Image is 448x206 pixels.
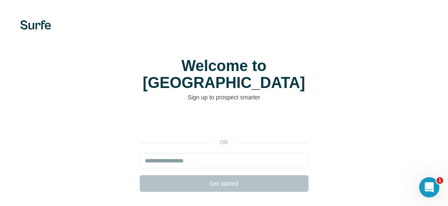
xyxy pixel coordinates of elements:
[140,58,309,91] h1: Welcome to [GEOGRAPHIC_DATA]
[211,139,238,146] p: or
[20,20,51,30] img: Surfe's logo
[136,114,313,133] iframe: Sign in with Google Button
[437,177,443,184] span: 1
[419,177,440,198] iframe: Intercom live chat
[140,93,309,102] p: Sign up to prospect smarter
